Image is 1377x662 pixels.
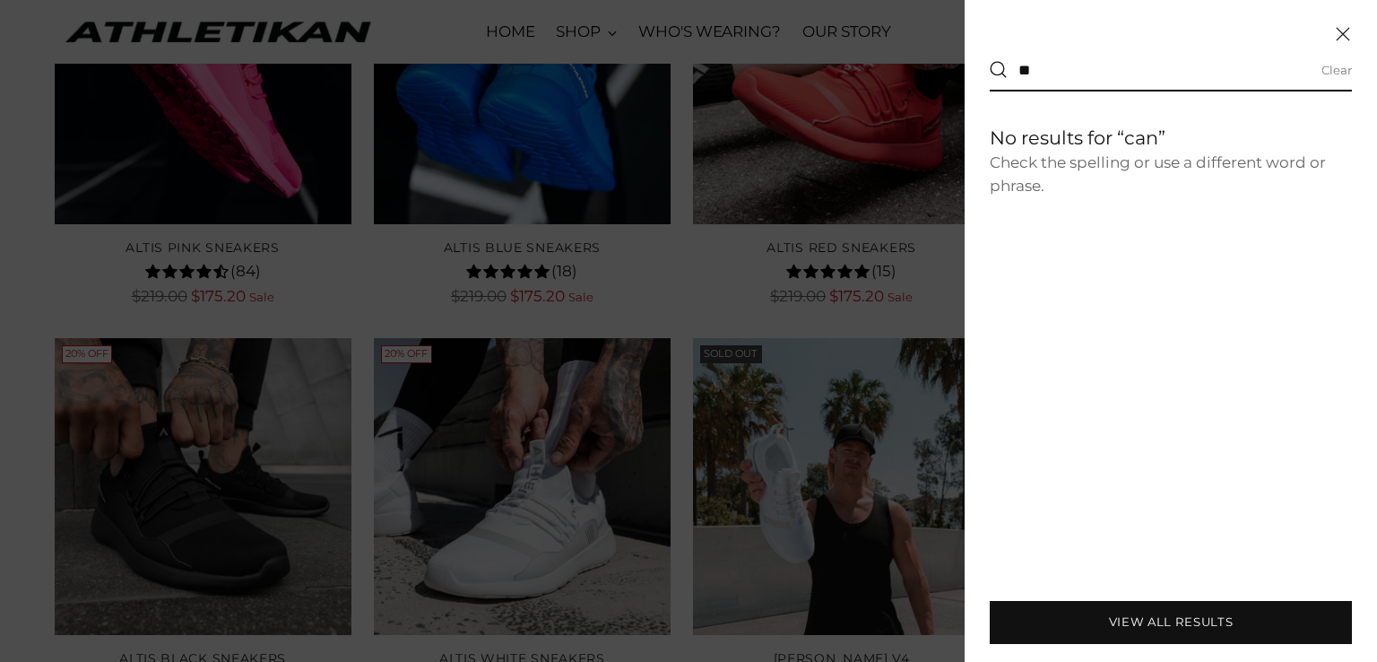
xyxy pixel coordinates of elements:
[990,152,1352,197] p: Check the spelling or use a different word or phrase.
[990,61,1008,79] button: Search
[1334,25,1352,43] button: Close
[1008,50,1321,90] input: What are you looking for?
[990,601,1352,644] button: View all results
[1321,63,1352,77] button: Clear
[990,124,1352,152] h4: No results for “can”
